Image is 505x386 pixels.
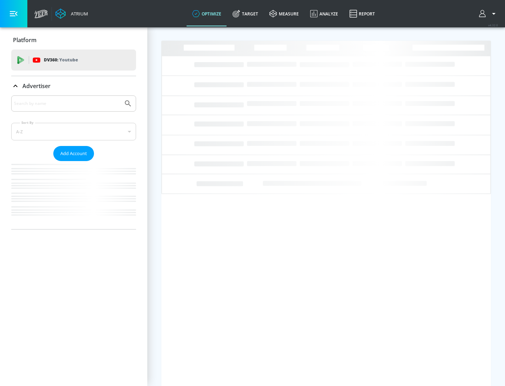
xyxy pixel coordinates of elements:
p: DV360: [44,56,78,64]
input: Search by name [14,99,120,108]
p: Advertiser [22,82,50,90]
p: Platform [13,36,36,44]
span: Add Account [60,149,87,158]
div: Atrium [68,11,88,17]
div: Advertiser [11,76,136,96]
div: DV360: Youtube [11,49,136,71]
a: Report [344,1,381,26]
div: Platform [11,30,136,50]
a: optimize [187,1,227,26]
div: A-Z [11,123,136,140]
a: Target [227,1,264,26]
a: measure [264,1,304,26]
label: Sort By [20,120,35,125]
a: Analyze [304,1,344,26]
nav: list of Advertiser [11,161,136,229]
span: v 4.32.0 [488,23,498,27]
div: Advertiser [11,95,136,229]
p: Youtube [59,56,78,64]
a: Atrium [55,8,88,19]
button: Add Account [53,146,94,161]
